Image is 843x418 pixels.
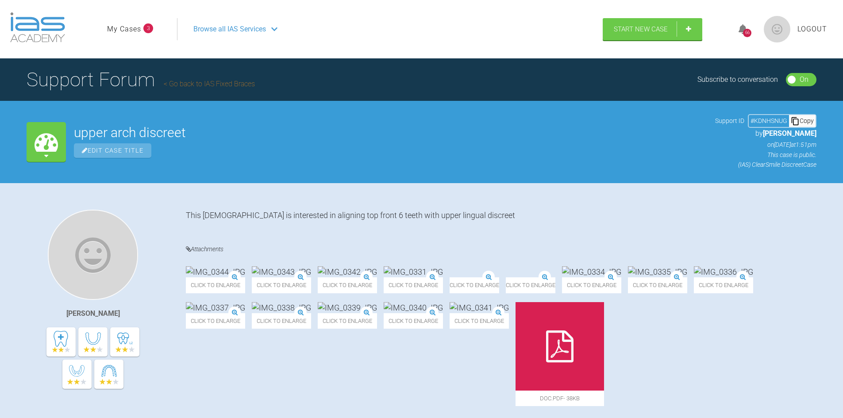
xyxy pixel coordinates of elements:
span: Click to enlarge [186,313,245,329]
p: (IAS) ClearSmile Discreet Case [715,160,816,169]
span: Browse all IAS Services [193,23,266,35]
img: IMG_0334.JPG [562,266,621,277]
span: doc.pdf - 38KB [516,391,604,406]
span: Click to enlarge [450,277,499,293]
div: # KDNHSNUG [749,116,789,126]
span: Click to enlarge [186,277,245,293]
span: Click to enlarge [562,277,621,293]
img: IMG_0342.JPG [318,266,377,277]
img: IMG_0341.JPG [450,302,509,313]
img: logo-light.3e3ef733.png [10,12,65,42]
img: IMG_0338.JPG [252,302,311,313]
span: Start New Case [614,25,668,33]
p: by [715,128,816,139]
span: [PERSON_NAME] [763,129,816,138]
a: My Cases [107,23,141,35]
span: Edit Case Title [74,143,151,158]
img: IMG_0343.JPG [252,266,311,277]
span: Click to enlarge [506,277,555,293]
div: 66 [743,29,751,37]
div: Subscribe to conversation [697,74,778,85]
a: Logout [797,23,827,35]
span: Click to enlarge [384,277,443,293]
img: IMG_0344.JPG [186,266,245,277]
div: Copy [789,115,816,127]
span: 3 [143,23,153,33]
div: This [DEMOGRAPHIC_DATA] is interested in aligning top front 6 teeth with upper lingual discreet [186,210,816,230]
img: Jigna Joshi [48,210,138,300]
span: Click to enlarge [318,277,377,293]
span: Click to enlarge [450,313,509,329]
img: IMG_0340.JPG [384,302,443,313]
p: This case is public. [715,150,816,160]
img: IMG_0331.JPG [384,266,443,277]
span: Click to enlarge [694,277,753,293]
div: On [800,74,808,85]
span: Click to enlarge [628,277,687,293]
a: Start New Case [603,18,702,40]
img: IMG_0339.JPG [318,302,377,313]
p: on [DATE] at 1:51pm [715,140,816,150]
img: IMG_0336.JPG [694,266,753,277]
div: [PERSON_NAME] [66,308,120,319]
span: Click to enlarge [252,313,311,329]
img: IMG_0337.JPG [186,302,245,313]
img: IMG_0335.JPG [628,266,687,277]
a: Go back to IAS Fixed Braces [164,80,255,88]
span: Click to enlarge [318,313,377,329]
h1: Support Forum [27,64,255,95]
span: Click to enlarge [384,313,443,329]
span: Click to enlarge [252,277,311,293]
h4: Attachments [186,244,816,255]
span: Support ID [715,116,744,126]
img: profile.png [764,16,790,42]
h2: upper arch discreet [74,126,707,139]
